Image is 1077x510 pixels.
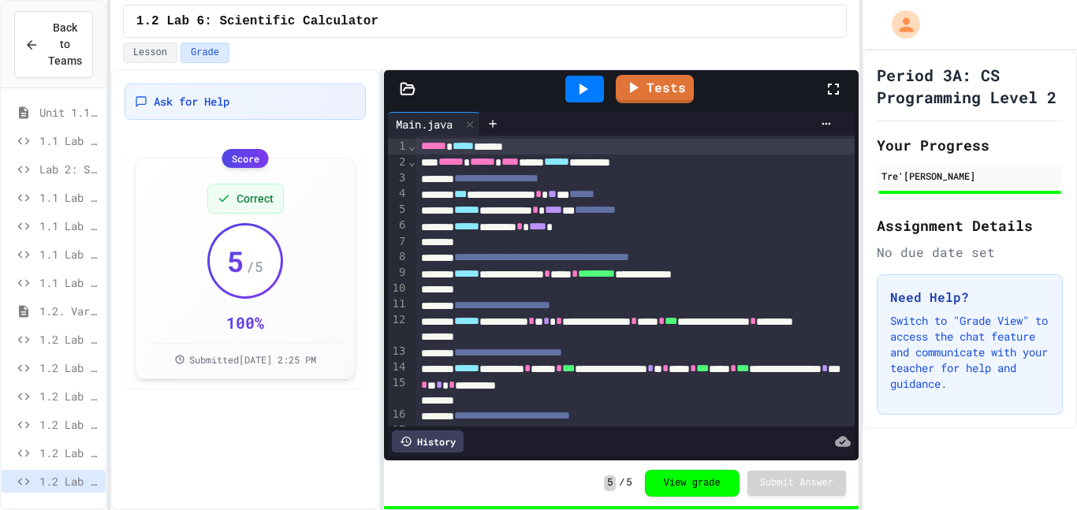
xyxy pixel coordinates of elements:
[388,312,408,344] div: 12
[408,140,416,152] span: Fold line
[39,161,99,177] span: Lab 2: School Announcements
[604,475,616,491] span: 5
[890,313,1049,392] p: Switch to "Grade View" to access the chat feature and communicate with your teacher for help and ...
[388,281,408,296] div: 10
[388,375,408,407] div: 15
[645,470,740,497] button: View grade
[48,20,82,69] span: Back to Teams
[226,311,264,333] div: 100 %
[877,243,1063,262] div: No due date set
[881,169,1058,183] div: Tre'[PERSON_NAME]
[39,303,99,319] span: 1.2. Variables and Data Types
[392,430,464,452] div: History
[388,154,408,170] div: 2
[227,245,244,277] span: 5
[14,11,93,78] button: Back to Teams
[136,12,378,31] span: 1.2 Lab 6: Scientific Calculator
[388,359,408,375] div: 14
[189,353,316,366] span: Submitted [DATE] 2:25 PM
[388,170,408,186] div: 3
[388,234,408,250] div: 7
[388,116,460,132] div: Main.java
[877,134,1063,156] h2: Your Progress
[181,43,229,63] button: Grade
[246,255,263,277] span: / 5
[408,155,416,168] span: Fold line
[388,202,408,218] div: 5
[760,477,834,490] span: Submit Answer
[388,186,408,202] div: 4
[39,331,99,348] span: 1.2 Lab 1: Pet Profile Fix
[616,75,694,103] a: Tests
[388,296,408,312] div: 11
[747,471,847,496] button: Submit Answer
[39,445,99,461] span: 1.2 Lab 5: Weather Station Debugger
[388,407,408,423] div: 16
[39,218,99,234] span: 1.1 Lab 4: Code Assembly Challenge
[123,43,177,63] button: Lesson
[39,132,99,149] span: 1.1 Lab 1: Morning Routine Fix
[627,477,632,490] span: 5
[388,265,408,281] div: 9
[388,139,408,154] div: 1
[388,218,408,233] div: 6
[388,112,480,136] div: Main.java
[39,416,99,433] span: 1.2 Lab 4: Team Stats Calculator
[39,274,99,291] span: 1.1 Lab 6: Pattern Detective
[877,214,1063,236] h2: Assignment Details
[39,104,99,121] span: Unit 1.1 Introduction to Algorithms, Programming and Compilers
[237,191,274,207] span: Correct
[388,423,408,438] div: 17
[890,288,1049,307] h3: Need Help?
[39,473,99,490] span: 1.2 Lab 6: Scientific Calculator
[39,189,99,206] span: 1.1 Lab 3: Debug Assembly
[39,359,99,376] span: 1.2 Lab 2: Library Card Creator
[388,344,408,359] div: 13
[875,6,924,43] div: My Account
[619,477,624,490] span: /
[154,94,229,110] span: Ask for Help
[877,64,1063,108] h1: Period 3A: CS Programming Level 2
[39,388,99,404] span: 1.2 Lab 3: Restaurant Order System
[388,249,408,265] div: 8
[222,149,269,168] div: Score
[39,246,99,262] span: 1.1 Lab 5: Travel Route Debugger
